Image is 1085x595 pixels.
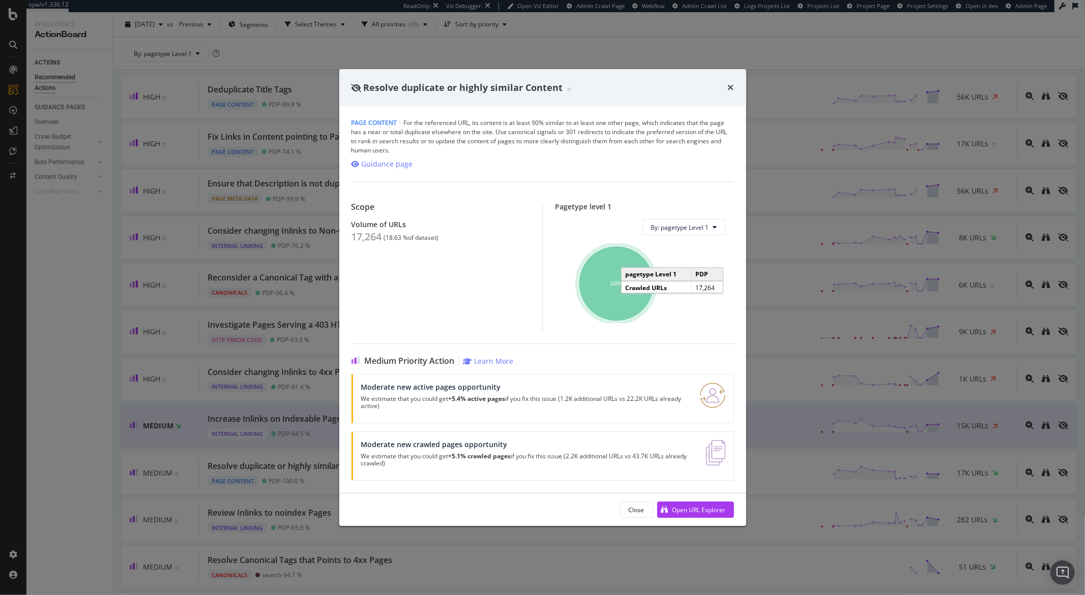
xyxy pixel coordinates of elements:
img: Equal [567,88,571,91]
div: Volume of URLs [351,220,531,229]
strong: +5.4% active pages [449,394,506,403]
div: eye-slash [351,84,362,92]
span: | [399,118,402,127]
div: times [728,81,734,95]
span: Resolve duplicate or highly similar Content [364,81,563,93]
button: By: pagetype Level 1 [642,219,726,235]
span: Page Content [351,118,397,127]
div: Guidance page [362,159,413,169]
img: RO06QsNG.png [700,383,725,408]
div: Pagetype level 1 [555,202,734,211]
div: Moderate new active pages opportunity [361,383,688,391]
div: 17,264 [351,231,382,243]
div: Close [629,506,644,514]
strong: +5.1% crawled pages [449,452,511,460]
text: PDP [678,280,691,287]
div: For the referenced URL, its content is at least 90% similar to at least one other page, which ind... [351,118,734,155]
p: We estimate that you could get if you fix this issue (2.2K additional URLs vs 43.7K URLs already ... [361,453,694,467]
a: Guidance page [351,159,413,169]
button: Open URL Explorer [657,502,734,518]
div: Learn More [475,356,514,366]
span: By: pagetype Level 1 [651,223,709,232]
div: Open Intercom Messenger [1050,560,1075,585]
text: 100% [610,281,623,287]
span: Medium Priority Action [365,356,455,366]
img: e5DMFwAAAABJRU5ErkJggg== [706,440,725,465]
div: Scope [351,202,531,212]
div: Open URL Explorer [672,506,726,514]
p: We estimate that you could get if you fix this issue (1.2K additional URLs vs 22.2K URLs already ... [361,395,688,410]
div: Moderate new crawled pages opportunity [361,440,694,449]
div: ( 18.63 % of dataset ) [384,234,439,241]
a: Learn More [463,356,514,366]
div: modal [339,69,746,526]
svg: A chart. [563,243,725,323]
button: Close [620,502,653,518]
